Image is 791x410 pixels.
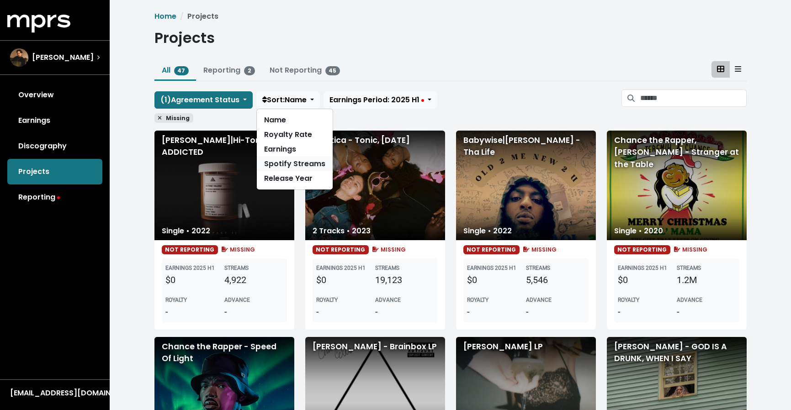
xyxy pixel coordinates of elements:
div: - [316,305,375,319]
a: Home [154,11,176,21]
h1: Projects [154,29,215,47]
span: Missing [154,113,194,123]
b: EARNINGS 2025 H1 [467,265,516,271]
span: MISSING [371,246,406,253]
div: Single • 2022 [456,222,519,240]
a: Earnings [7,108,102,133]
b: STREAMS [677,265,701,271]
b: ADVANCE [526,297,552,303]
a: Release Year [257,171,333,186]
span: MISSING [220,246,255,253]
b: ADVANCE [224,297,250,303]
div: $0 [618,273,677,287]
div: 19,123 [375,273,434,287]
b: ROYALTY [618,297,639,303]
nav: breadcrumb [154,11,747,22]
b: ROYALTY [467,297,488,303]
div: Single • 2022 [154,222,218,240]
div: $0 [165,273,224,287]
div: - [467,305,526,319]
b: STREAMS [526,265,550,271]
b: EARNINGS 2025 H1 [618,265,667,271]
div: $0 [316,273,375,287]
div: 4,922 [224,273,283,287]
b: ROYALTY [316,297,338,303]
div: [EMAIL_ADDRESS][DOMAIN_NAME] [10,388,100,399]
a: Reporting2 [203,65,255,75]
div: [PERSON_NAME]|Hi-Tone - ADDICTED [154,131,294,240]
span: ( 1 ) Agreement Status [160,95,239,105]
button: [EMAIL_ADDRESS][DOMAIN_NAME] [7,387,102,399]
a: Royalty Rate [257,127,333,142]
span: 45 [325,66,340,75]
span: MISSING [521,246,557,253]
b: STREAMS [224,265,249,271]
a: Earnings [257,142,333,157]
button: Earnings Period: 2025 H1 [324,91,437,109]
a: Spotify Streams [257,157,333,171]
span: NOT REPORTING [162,245,218,254]
b: EARNINGS 2025 H1 [165,265,215,271]
svg: Card View [717,65,724,73]
b: EARNINGS 2025 H1 [316,265,366,271]
span: 47 [174,66,189,75]
svg: Table View [735,65,741,73]
b: ADVANCE [375,297,401,303]
span: NOT REPORTING [313,245,369,254]
div: Single • 2020 [607,222,670,240]
button: Sort:Name [256,91,320,109]
span: 2 [244,66,255,75]
div: 2 Tracks • 2023 [305,222,378,240]
div: - [375,305,434,319]
span: NOT REPORTING [463,245,520,254]
b: ROYALTY [165,297,187,303]
span: MISSING [672,246,707,253]
li: Projects [176,11,218,22]
button: (1)Agreement Status [154,91,253,109]
b: ADVANCE [677,297,702,303]
a: Overview [7,82,102,108]
span: Sort: Name [262,95,307,105]
a: Missing [154,112,194,123]
div: Chance the Rapper, [PERSON_NAME] - Stranger at the Table [607,131,747,240]
a: Reporting [7,184,102,210]
a: Discography [7,133,102,159]
span: Earnings Period: 2025 H1 [329,95,424,105]
input: Search projects [640,89,746,107]
div: - [618,305,677,319]
a: Name [257,113,333,127]
span: NOT REPORTING [614,245,671,254]
div: - [526,305,585,319]
div: - [165,305,224,319]
div: Babywise|[PERSON_NAME] - Tha Life [456,131,596,240]
div: - [224,305,283,319]
div: - [677,305,736,319]
a: All47 [162,65,189,75]
span: [PERSON_NAME] [32,52,94,63]
b: STREAMS [375,265,399,271]
div: 5,546 [526,273,585,287]
div: $0 [467,273,526,287]
img: The selected account / producer [10,48,28,67]
a: Not Reporting45 [270,65,340,75]
div: 1.2M [677,273,736,287]
div: Asiatica - Tonic, [DATE] [305,131,445,240]
a: mprs logo [7,18,70,28]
